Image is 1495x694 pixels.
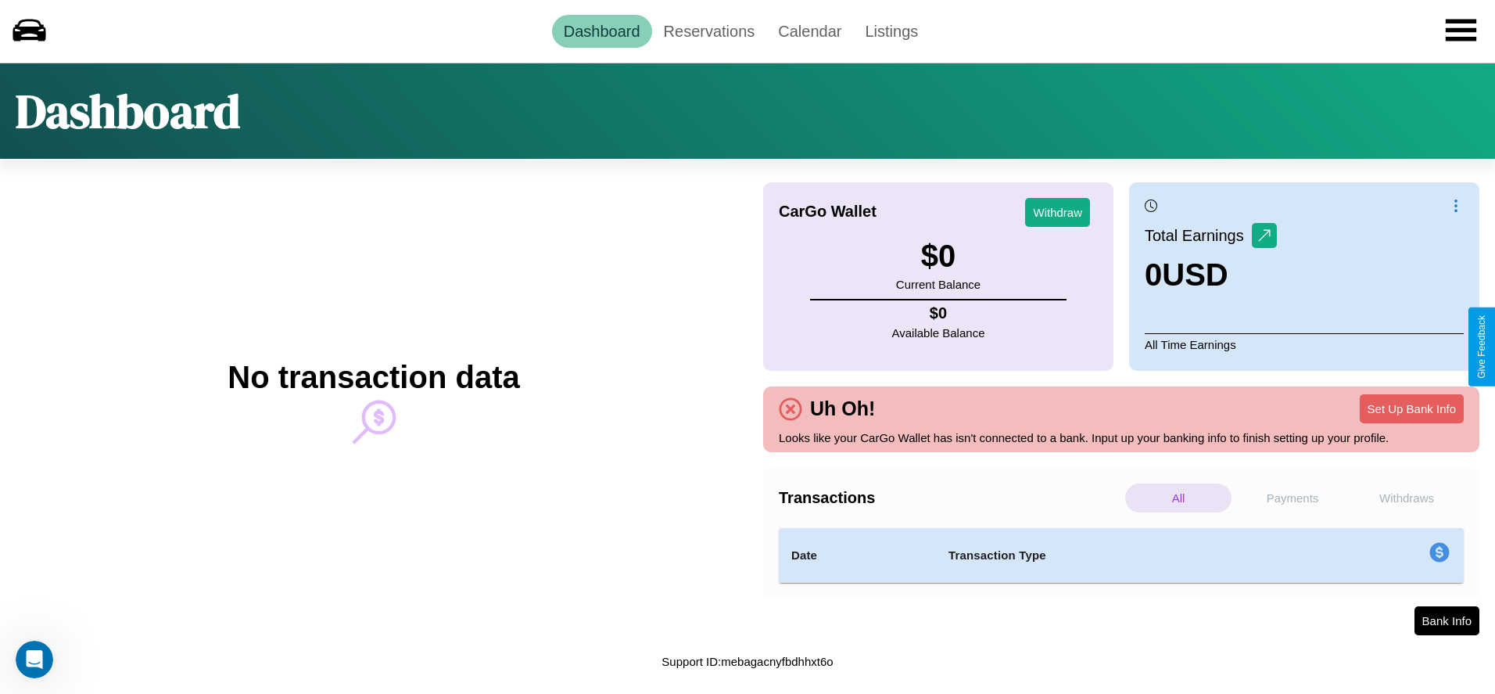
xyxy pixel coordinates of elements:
[1145,333,1464,355] p: All Time Earnings
[802,397,883,420] h4: Uh Oh!
[766,15,853,48] a: Calendar
[1025,198,1090,227] button: Withdraw
[652,15,767,48] a: Reservations
[1145,221,1252,250] p: Total Earnings
[791,546,923,565] h4: Date
[661,651,833,672] p: Support ID: mebagacnyfbdhhxt6o
[779,528,1464,583] table: simple table
[892,304,985,322] h4: $ 0
[1353,484,1460,512] p: Withdraws
[228,360,519,395] h2: No transaction data
[1476,315,1487,379] div: Give Feedback
[948,546,1302,565] h4: Transaction Type
[896,239,981,274] h3: $ 0
[853,15,930,48] a: Listings
[1414,606,1479,635] button: Bank Info
[1360,394,1464,423] button: Set Up Bank Info
[779,203,877,221] h4: CarGo Wallet
[16,79,240,143] h1: Dashboard
[16,641,53,678] iframe: Intercom live chat
[1145,257,1277,293] h3: 0 USD
[1125,484,1231,512] p: All
[779,489,1121,507] h4: Transactions
[896,274,981,295] p: Current Balance
[892,322,985,343] p: Available Balance
[779,427,1464,448] p: Looks like your CarGo Wallet has isn't connected to a bank. Input up your banking info to finish ...
[1239,484,1346,512] p: Payments
[552,15,652,48] a: Dashboard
